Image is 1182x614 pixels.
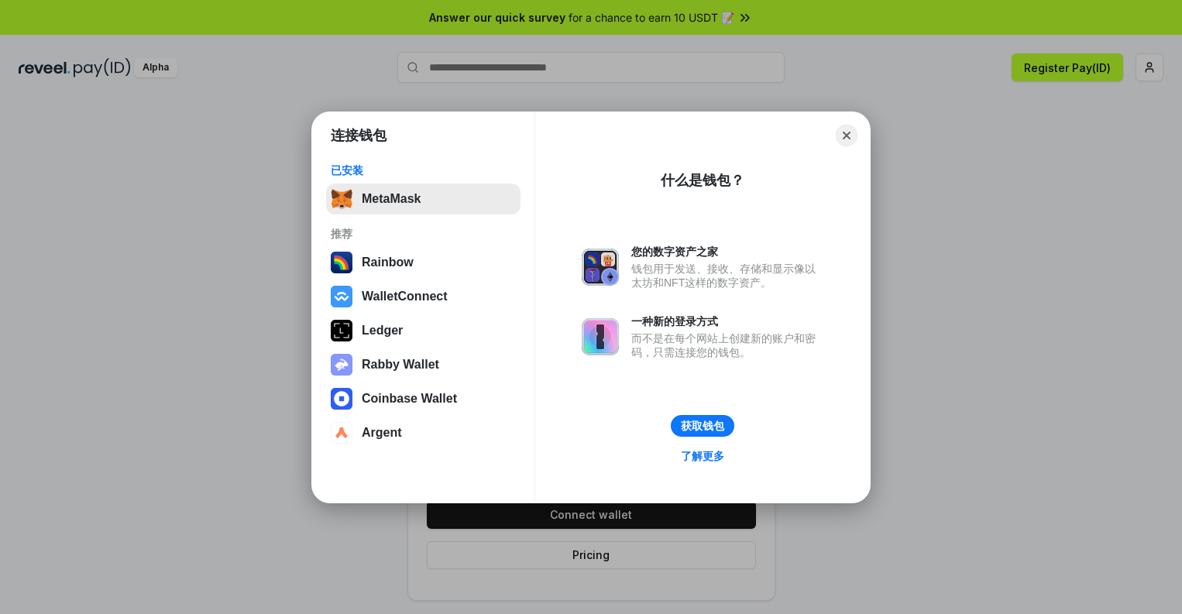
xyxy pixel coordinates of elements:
div: MetaMask [362,192,421,206]
img: svg+xml,%3Csvg%20width%3D%2228%22%20height%3D%2228%22%20viewBox%3D%220%200%2028%2028%22%20fill%3D... [331,422,352,444]
div: 推荐 [331,227,516,241]
img: svg+xml,%3Csvg%20xmlns%3D%22http%3A%2F%2Fwww.w3.org%2F2000%2Fsvg%22%20fill%3D%22none%22%20viewBox... [331,354,352,376]
a: 了解更多 [672,446,734,466]
button: MetaMask [326,184,521,214]
button: Ledger [326,315,521,346]
img: svg+xml,%3Csvg%20width%3D%2228%22%20height%3D%2228%22%20viewBox%3D%220%200%2028%2028%22%20fill%3D... [331,388,352,410]
button: Close [836,125,857,146]
button: WalletConnect [326,281,521,312]
div: 一种新的登录方式 [631,314,823,328]
div: 获取钱包 [681,419,724,433]
div: 已安装 [331,163,516,177]
button: Argent [326,417,521,448]
img: svg+xml,%3Csvg%20width%3D%22120%22%20height%3D%22120%22%20viewBox%3D%220%200%20120%20120%22%20fil... [331,252,352,273]
img: svg+xml,%3Csvg%20xmlns%3D%22http%3A%2F%2Fwww.w3.org%2F2000%2Fsvg%22%20width%3D%2228%22%20height%3... [331,320,352,341]
div: 钱包用于发送、接收、存储和显示像以太坊和NFT这样的数字资产。 [631,262,823,290]
div: WalletConnect [362,290,448,304]
div: 什么是钱包？ [661,171,744,190]
div: Ledger [362,324,403,338]
div: Rabby Wallet [362,358,439,372]
button: 获取钱包 [671,415,734,437]
img: svg+xml,%3Csvg%20xmlns%3D%22http%3A%2F%2Fwww.w3.org%2F2000%2Fsvg%22%20fill%3D%22none%22%20viewBox... [582,318,619,355]
img: svg+xml,%3Csvg%20width%3D%2228%22%20height%3D%2228%22%20viewBox%3D%220%200%2028%2028%22%20fill%3D... [331,286,352,307]
div: 而不是在每个网站上创建新的账户和密码，只需连接您的钱包。 [631,331,823,359]
img: svg+xml,%3Csvg%20xmlns%3D%22http%3A%2F%2Fwww.w3.org%2F2000%2Fsvg%22%20fill%3D%22none%22%20viewBox... [582,249,619,286]
h1: 连接钱包 [331,126,387,145]
img: svg+xml,%3Csvg%20fill%3D%22none%22%20height%3D%2233%22%20viewBox%3D%220%200%2035%2033%22%20width%... [331,188,352,210]
div: Argent [362,426,402,440]
button: Coinbase Wallet [326,383,521,414]
button: Rabby Wallet [326,349,521,380]
div: 了解更多 [681,449,724,463]
div: Coinbase Wallet [362,392,457,406]
div: 您的数字资产之家 [631,245,823,259]
button: Rainbow [326,247,521,278]
div: Rainbow [362,256,414,269]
